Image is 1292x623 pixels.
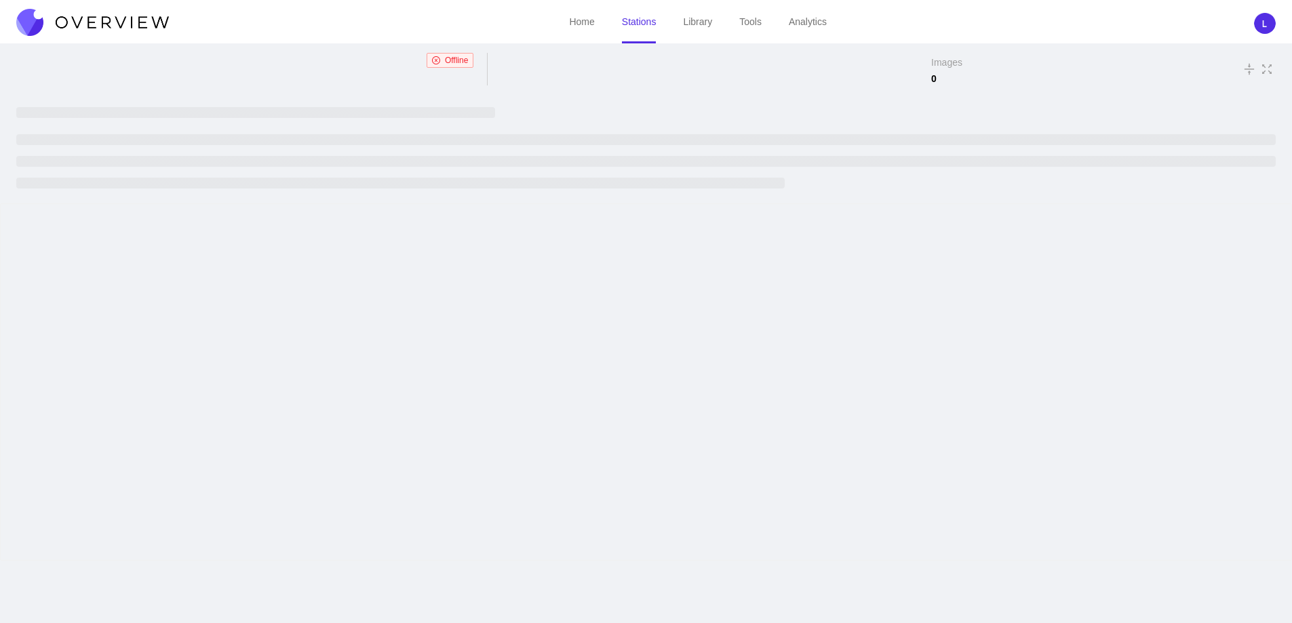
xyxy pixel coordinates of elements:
span: fullscreen [1261,62,1273,77]
a: Stations [622,16,657,27]
span: vertical-align-middle [1243,61,1255,77]
a: Library [683,16,712,27]
span: 0 [931,72,962,85]
span: Offline [445,54,468,67]
a: Tools [739,16,762,27]
span: close-circle [432,56,440,64]
a: Home [569,16,594,27]
img: avatar [1254,13,1276,35]
img: Overview [16,9,169,36]
a: Analytics [789,16,827,27]
div: undefined [16,53,22,72]
span: Images [931,56,962,69]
